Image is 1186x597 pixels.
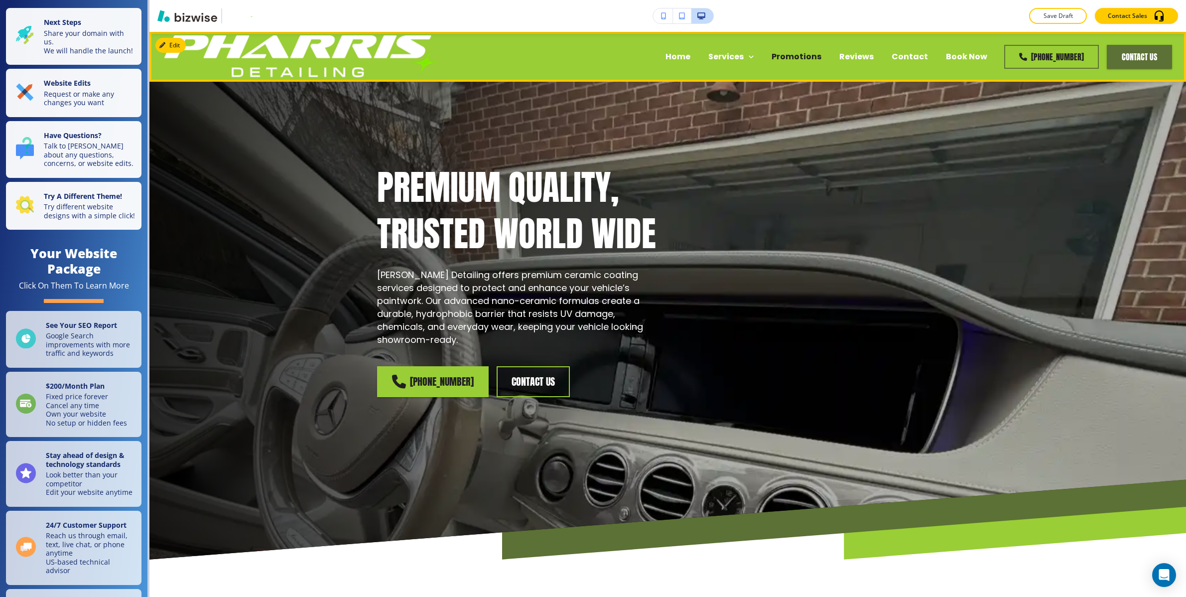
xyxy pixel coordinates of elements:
p: Fixed price forever Cancel any time Own your website No setup or hidden fees [46,392,127,427]
p: Reviews [839,51,874,62]
p: Share your domain with us. We will handle the launch! [44,29,135,55]
img: Bizwise Logo [157,10,217,22]
p: Save Draft [1042,11,1074,20]
img: Your Logo [226,14,253,18]
p: [PERSON_NAME] Detailing offers premium ceramic coating services designed to protect and enhance y... [377,269,656,346]
p: Contact [892,51,928,62]
button: Website EditsRequest or make any changes you want [6,69,141,117]
button: Edit [155,38,186,53]
strong: Have Questions? [44,131,102,140]
p: Talk to [PERSON_NAME] about any questions, concerns, or website edits. [44,142,135,168]
a: Book Now [946,51,987,62]
h4: Your Website Package [6,246,141,277]
button: Have Questions?Talk to [PERSON_NAME] about any questions, concerns, or website edits. [6,121,141,178]
button: Next StepsShare your domain with us.We will handle the launch! [6,8,141,65]
p: Google Search improvements with more traffic and keywords [46,331,135,358]
strong: Website Edits [44,78,91,88]
p: Look better than your competitor Edit your website anytime [46,470,135,497]
a: [PHONE_NUMBER] [1004,45,1099,69]
h1: Premium Quality, Trusted World Wide [377,164,656,257]
strong: Stay ahead of design & technology standards [46,450,125,469]
button: contact us [1107,45,1172,69]
img: Pharris Detailing LLC [164,35,440,77]
p: Request or make any changes you want [44,90,135,107]
a: 24/7 Customer SupportReach us through email, text, live chat, or phone anytimeUS-based technical ... [6,511,141,585]
p: Home [665,51,690,62]
button: Contact Sales [1095,8,1178,24]
p: Promotions [772,51,821,62]
p: Try different website designs with a simple click! [44,202,135,220]
button: Try A Different Theme!Try different website designs with a simple click! [6,182,141,230]
a: Stay ahead of design & technology standardsLook better than your competitorEdit your website anytime [6,441,141,507]
a: [PHONE_NUMBER] [377,366,489,397]
strong: $ 200 /Month Plan [46,381,105,391]
p: Contact Sales [1108,11,1147,20]
strong: 24/7 Customer Support [46,520,127,530]
strong: See Your SEO Report [46,320,117,330]
div: Click On Them To Learn More [19,281,129,291]
button: Save Draft [1029,8,1087,24]
a: See Your SEO ReportGoogle Search improvements with more traffic and keywords [6,311,141,368]
strong: Next Steps [44,17,81,27]
button: CONTACT US [497,366,570,397]
a: $200/Month PlanFixed price foreverCancel any timeOwn your websiteNo setup or hidden fees [6,372,141,438]
p: Reach us through email, text, live chat, or phone anytime US-based technical advisor [46,531,135,575]
strong: Try A Different Theme! [44,191,122,201]
p: Services [708,51,744,62]
div: Open Intercom Messenger [1152,563,1176,587]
